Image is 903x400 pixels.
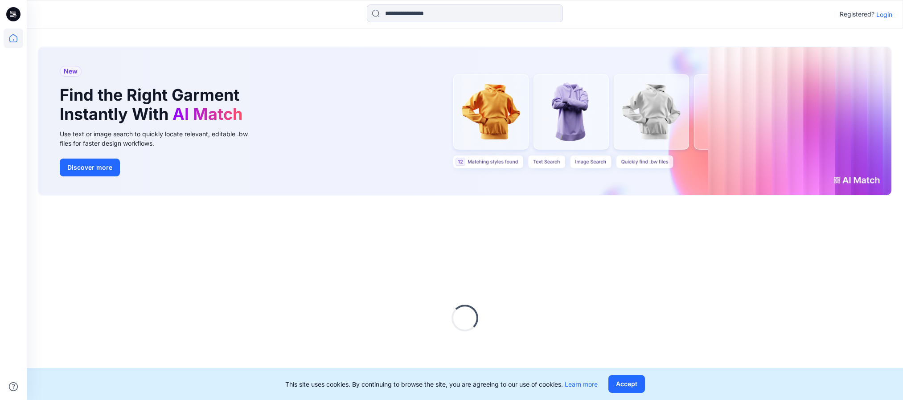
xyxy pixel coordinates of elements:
[285,380,598,389] p: This site uses cookies. By continuing to browse the site, you are agreeing to our use of cookies.
[60,159,120,176] button: Discover more
[60,129,260,148] div: Use text or image search to quickly locate relevant, editable .bw files for faster design workflows.
[172,104,242,124] span: AI Match
[840,9,874,20] p: Registered?
[64,66,78,77] span: New
[608,375,645,393] button: Accept
[565,380,598,388] a: Learn more
[60,86,247,124] h1: Find the Right Garment Instantly With
[876,10,892,19] p: Login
